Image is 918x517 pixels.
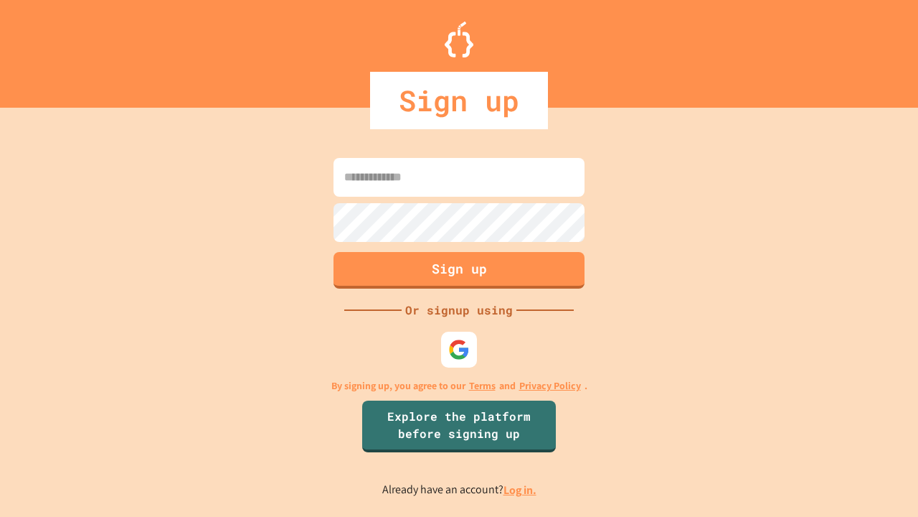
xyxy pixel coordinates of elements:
[445,22,473,57] img: Logo.svg
[448,339,470,360] img: google-icon.svg
[519,378,581,393] a: Privacy Policy
[503,483,536,498] a: Log in.
[799,397,904,458] iframe: chat widget
[362,401,556,452] a: Explore the platform before signing up
[402,302,516,319] div: Or signup using
[331,378,587,393] p: By signing up, you agree to our and .
[858,460,904,503] iframe: chat widget
[370,72,548,129] div: Sign up
[469,378,496,393] a: Terms
[333,252,585,289] button: Sign up
[382,481,536,499] p: Already have an account?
